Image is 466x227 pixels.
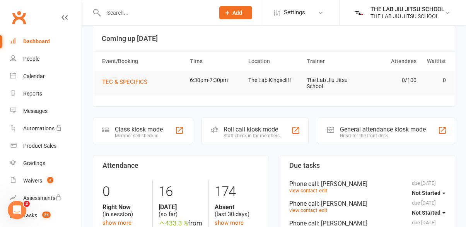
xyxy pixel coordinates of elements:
[102,35,446,43] h3: Coming up [DATE]
[224,126,280,133] div: Roll call kiosk mode
[186,71,245,89] td: 6:30pm-7:30pm
[340,126,426,133] div: General attendance kiosk mode
[224,133,280,138] div: Staff check-in for members
[10,120,82,137] a: Automations
[8,201,26,219] iframe: Intercom live chat
[290,220,446,227] div: Phone call
[99,51,186,71] th: Event/Booking
[351,5,367,20] img: thumb_image1739768562.png
[10,85,82,102] a: Reports
[245,51,303,71] th: Location
[23,108,48,114] div: Messages
[47,177,53,183] span: 2
[303,71,362,96] td: The Lab Jiu Jitsu School
[9,8,29,27] a: Clubworx
[101,7,209,18] input: Search...
[23,178,42,184] div: Waivers
[23,56,39,62] div: People
[159,203,202,211] strong: [DATE]
[318,200,368,207] span: : [PERSON_NAME]
[23,160,45,166] div: Gradings
[115,126,163,133] div: Class kiosk mode
[102,77,153,87] button: TEC & SPECIFICS
[159,203,202,218] div: (so far)
[319,188,328,193] a: edit
[115,133,163,138] div: Member self check-in
[420,51,449,71] th: Waitlist
[318,220,368,227] span: : [PERSON_NAME]
[159,180,202,203] div: 16
[10,102,82,120] a: Messages
[23,90,42,97] div: Reports
[102,203,147,218] div: (in session)
[23,212,37,218] div: Tasks
[290,188,317,193] a: view contact
[319,207,328,213] a: edit
[23,195,61,201] div: Assessments
[102,180,147,203] div: 0
[42,212,51,218] span: 24
[412,206,446,220] button: Not Started
[186,51,245,71] th: Time
[215,219,244,226] a: show more
[303,51,362,71] th: Trainer
[290,180,446,188] div: Phone call
[23,143,56,149] div: Product Sales
[370,6,444,13] div: THE LAB JIU JITSU SCHOOL
[23,73,45,79] div: Calendar
[102,219,131,226] a: show more
[10,68,82,85] a: Calendar
[362,51,420,71] th: Attendees
[290,207,317,213] a: view contact
[10,137,82,155] a: Product Sales
[215,180,258,203] div: 174
[245,71,303,89] td: The Lab Kingscliff
[10,189,82,207] a: Assessments
[219,6,252,19] button: Add
[370,13,444,20] div: THE LAB JIU JITSU SCHOOL
[215,203,258,218] div: (last 30 days)
[23,38,50,44] div: Dashboard
[412,190,440,196] span: Not Started
[159,219,188,227] span: 433.3 %
[10,155,82,172] a: Gradings
[233,10,242,16] span: Add
[10,172,82,189] a: Waivers 2
[340,133,426,138] div: Great for the front desk
[290,162,446,169] h3: Due tasks
[412,186,446,200] button: Not Started
[290,200,446,207] div: Phone call
[102,79,147,85] span: TEC & SPECIFICS
[215,203,258,211] strong: Absent
[102,203,147,211] strong: Right Now
[420,71,449,89] td: 0
[23,125,55,131] div: Automations
[10,50,82,68] a: People
[10,33,82,50] a: Dashboard
[412,210,440,216] span: Not Started
[24,201,30,207] span: 2
[10,207,82,224] a: Tasks 24
[102,162,259,169] h3: Attendance
[318,180,368,188] span: : [PERSON_NAME]
[284,4,305,21] span: Settings
[362,71,420,89] td: 0/100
